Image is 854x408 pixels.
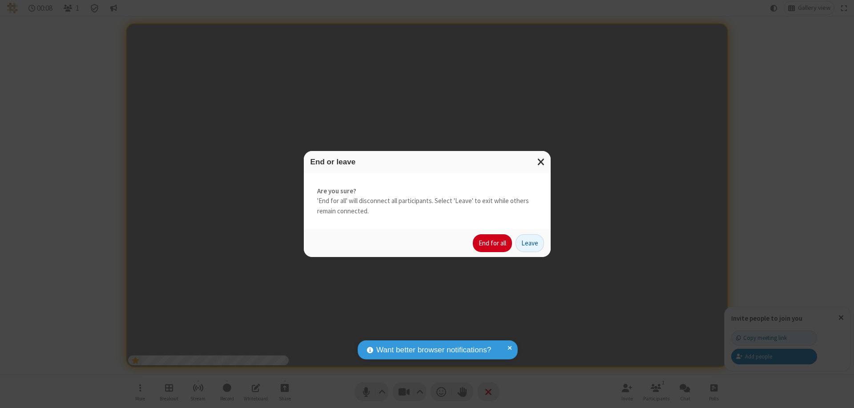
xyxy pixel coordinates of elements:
span: Want better browser notifications? [376,344,491,356]
h3: End or leave [310,158,544,166]
button: Leave [516,234,544,252]
div: 'End for all' will disconnect all participants. Select 'Leave' to exit while others remain connec... [304,173,551,230]
strong: Are you sure? [317,186,537,196]
button: End for all [473,234,512,252]
button: Close modal [532,151,551,173]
